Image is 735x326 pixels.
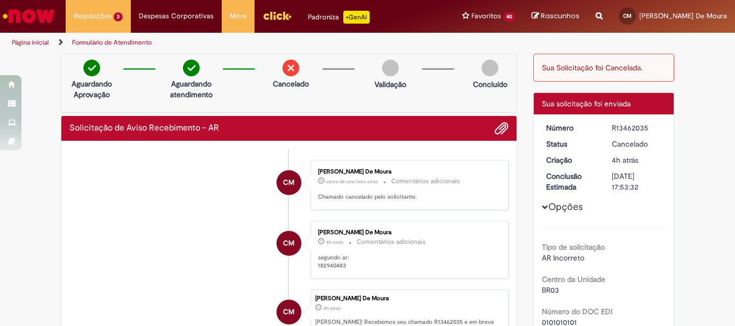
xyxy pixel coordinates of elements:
p: segundo ar: 182940483 [318,253,497,270]
span: cerca de uma hora atrás [326,178,378,185]
time: 29/08/2025 11:53:27 [612,155,638,165]
span: 4h atrás [612,155,638,165]
p: +GenAi [343,11,370,24]
span: BR03 [542,285,559,295]
div: Sua Solicitação foi Cancelada. [533,54,675,82]
div: Cicero Tarciano Silva De Moura [277,231,301,256]
a: Página inicial [12,38,49,47]
dt: Criação [538,155,604,165]
h2: Solicitação de Aviso Recebimento - AR Histórico de tíquete [69,124,219,133]
span: Sua solicitação foi enviada [542,99,631,108]
b: Centro da Unidade [542,274,605,284]
time: 29/08/2025 15:05:24 [326,178,378,185]
span: 4h atrás [326,239,343,245]
div: [DATE] 17:53:32 [612,171,662,192]
span: Rascunhos [541,11,579,21]
a: Rascunhos [532,11,579,21]
span: Requisições [74,11,111,21]
img: ServiceNow [1,5,56,27]
p: Chamado cancelado pelo solicitante. [318,193,497,201]
img: click_logo_yellow_360x200.png [263,8,292,24]
span: Despesas Corporativas [139,11,214,21]
span: CM [283,230,294,256]
b: Tipo de solicitação [542,242,605,252]
div: Cicero Tarciano Silva De Moura [277,300,301,324]
div: 29/08/2025 11:53:27 [612,155,662,165]
p: Validação [374,79,406,90]
p: Aguardando Aprovação [66,78,118,100]
a: Formulário de Atendimento [72,38,152,47]
small: Comentários adicionais [357,237,426,247]
div: [PERSON_NAME] De Moura [318,229,497,236]
div: Padroniza [308,11,370,24]
span: 3 [114,12,123,21]
img: remove.png [282,60,299,76]
img: check-circle-green.png [183,60,200,76]
div: R13462035 [612,122,662,133]
dt: Conclusão Estimada [538,171,604,192]
img: img-circle-grey.png [482,60,498,76]
span: 40 [503,12,515,21]
span: More [230,11,246,21]
button: Adicionar anexos [494,121,508,135]
small: Comentários adicionais [391,177,460,186]
span: CM [623,12,632,19]
span: CM [283,170,294,195]
span: Favoritos [471,11,501,21]
p: Concluído [473,79,507,90]
b: Número do DOC EDI [542,307,612,316]
p: Aguardando atendimento [165,78,217,100]
p: Cancelado [273,78,309,89]
img: img-circle-grey.png [382,60,399,76]
div: [PERSON_NAME] De Moura [315,295,503,302]
dt: Número [538,122,604,133]
div: Cancelado [612,139,662,149]
ul: Trilhas de página [8,33,482,53]
span: [PERSON_NAME] De Moura [639,11,727,20]
div: [PERSON_NAME] De Moura [318,169,497,175]
div: Cicero Tarciano Silva De Moura [277,170,301,195]
span: 4h atrás [323,305,341,311]
dt: Status [538,139,604,149]
span: AR Incorreto [542,253,584,263]
img: check-circle-green.png [83,60,100,76]
span: CM [283,299,294,325]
